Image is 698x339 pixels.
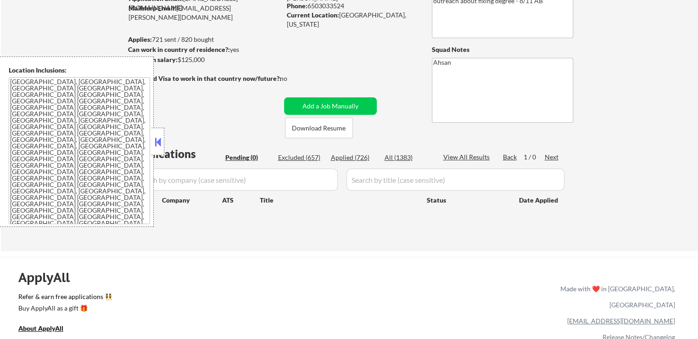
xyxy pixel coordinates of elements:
[18,324,63,332] u: About ApplyAll
[385,153,430,162] div: All (1383)
[503,153,518,162] div: Back
[9,66,150,75] div: Location Inclusions:
[128,45,230,53] strong: Can work in country of residence?:
[545,153,559,162] div: Next
[567,317,675,325] a: [EMAIL_ADDRESS][DOMAIN_NAME]
[128,55,281,64] div: $125,000
[280,74,306,83] div: no
[432,45,573,54] div: Squad Notes
[18,303,110,315] a: Buy ApplyAll as a gift 🎁
[331,153,377,162] div: Applied (726)
[287,1,417,11] div: 6503033524
[128,35,281,44] div: 721 sent / 820 bought
[443,153,492,162] div: View All Results
[557,281,675,313] div: Made with ❤️ in [GEOGRAPHIC_DATA], [GEOGRAPHIC_DATA]
[519,196,559,205] div: Date Applied
[346,169,564,191] input: Search by title (case sensitive)
[131,148,222,159] div: Applications
[18,270,80,285] div: ApplyAll
[128,45,278,54] div: yes
[260,196,418,205] div: Title
[427,192,506,208] div: Status
[128,74,281,82] strong: Will need Visa to work in that country now/future?:
[222,196,260,205] div: ATS
[128,56,178,63] strong: Minimum salary:
[128,4,176,12] strong: Mailslurp Email:
[162,196,222,205] div: Company
[278,153,324,162] div: Excluded (657)
[287,11,339,19] strong: Current Location:
[285,118,353,138] button: Download Resume
[128,35,152,43] strong: Applies:
[128,4,281,22] div: [EMAIL_ADDRESS][PERSON_NAME][DOMAIN_NAME]
[18,305,110,311] div: Buy ApplyAll as a gift 🎁
[524,153,545,162] div: 1 / 0
[284,97,377,115] button: Add a Job Manually
[18,294,369,303] a: Refer & earn free applications 👯‍♀️
[225,153,271,162] div: Pending (0)
[287,2,307,10] strong: Phone:
[131,169,338,191] input: Search by company (case sensitive)
[18,323,76,335] a: About ApplyAll
[287,11,417,28] div: [GEOGRAPHIC_DATA], [US_STATE]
